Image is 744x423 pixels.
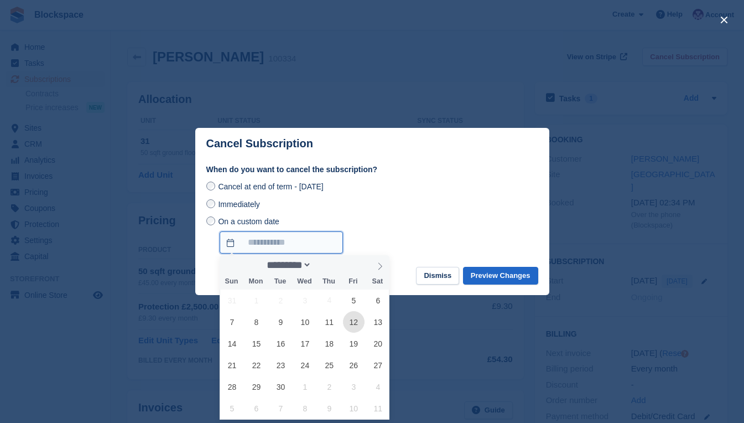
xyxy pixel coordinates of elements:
[246,311,267,333] span: September 8, 2025
[294,290,316,311] span: September 3, 2025
[463,267,538,285] button: Preview Changes
[292,278,316,285] span: Wed
[221,333,243,354] span: September 14, 2025
[294,311,316,333] span: September 10, 2025
[319,376,340,398] span: October 2, 2025
[270,311,292,333] span: September 9, 2025
[221,398,243,419] span: October 5, 2025
[367,290,389,311] span: September 6, 2025
[221,311,243,333] span: September 7, 2025
[343,311,365,333] span: September 12, 2025
[221,354,243,376] span: September 21, 2025
[343,376,365,398] span: October 3, 2025
[294,376,316,398] span: October 1, 2025
[319,290,340,311] span: September 4, 2025
[270,354,292,376] span: September 23, 2025
[416,267,459,285] button: Dismiss
[218,217,279,226] span: On a custom date
[246,376,267,398] span: September 29, 2025
[206,137,313,150] p: Cancel Subscription
[316,278,341,285] span: Thu
[243,278,268,285] span: Mon
[294,398,316,419] span: October 8, 2025
[220,231,343,254] input: On a custom date
[367,354,389,376] span: September 27, 2025
[367,398,389,419] span: October 11, 2025
[270,376,292,398] span: September 30, 2025
[343,398,365,419] span: October 10, 2025
[367,333,389,354] span: September 20, 2025
[715,11,733,29] button: close
[270,290,292,311] span: September 2, 2025
[206,199,215,208] input: Immediately
[311,259,346,271] input: Year
[206,216,215,225] input: On a custom date
[246,333,267,354] span: September 15, 2025
[270,398,292,419] span: October 7, 2025
[246,398,267,419] span: October 6, 2025
[319,354,340,376] span: September 25, 2025
[367,311,389,333] span: September 13, 2025
[343,354,365,376] span: September 26, 2025
[319,333,340,354] span: September 18, 2025
[206,182,215,190] input: Cancel at end of term - [DATE]
[319,398,340,419] span: October 9, 2025
[270,333,292,354] span: September 16, 2025
[246,354,267,376] span: September 22, 2025
[294,333,316,354] span: September 17, 2025
[367,376,389,398] span: October 4, 2025
[365,278,389,285] span: Sat
[343,333,365,354] span: September 19, 2025
[294,354,316,376] span: September 24, 2025
[263,259,311,271] select: Month
[221,290,243,311] span: August 31, 2025
[206,164,538,176] label: When do you want to cancel the subscription?
[319,311,340,333] span: September 11, 2025
[246,290,267,311] span: September 1, 2025
[341,278,365,285] span: Fri
[218,182,323,191] span: Cancel at end of term - [DATE]
[220,278,244,285] span: Sun
[268,278,292,285] span: Tue
[218,200,259,209] span: Immediately
[343,290,365,311] span: September 5, 2025
[221,376,243,398] span: September 28, 2025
